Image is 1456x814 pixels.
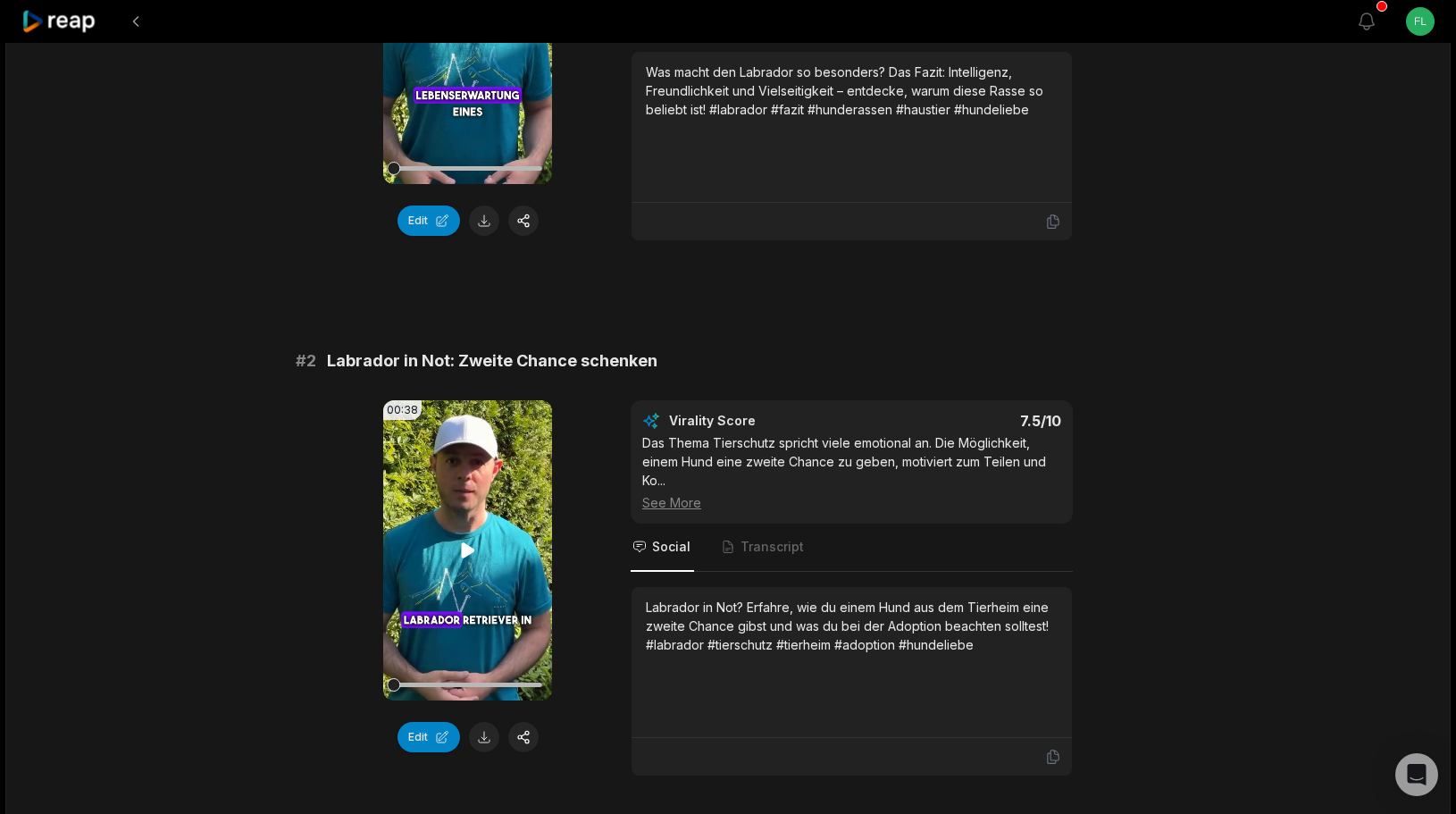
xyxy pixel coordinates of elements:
div: Virality Score [669,412,861,430]
div: See More [642,493,1061,512]
button: Edit [397,722,460,752]
div: Was macht den Labrador so besonders? Das Fazit: Intelligenz, Freundlichkeit und Vielseitigkeit – ... [646,63,1058,119]
button: Edit [397,206,460,236]
div: Open Intercom Messenger [1395,753,1438,796]
span: # 2 [296,348,316,373]
video: Your browser does not support mp4 format. [383,400,552,701]
div: Labrador in Not? Erfahre, wie du einem Hund aus dem Tierheim eine zweite Chance gibst und was du ... [646,598,1058,654]
nav: Tabs [631,524,1073,572]
span: Social [652,538,690,556]
span: Transcript [741,538,804,556]
div: 7.5 /10 [870,412,1062,430]
span: Labrador in Not: Zweite Chance schenken [327,348,657,373]
div: Das Thema Tierschutz spricht viele emotional an. Die Möglichkeit, einem Hund eine zweite Chance z... [642,433,1061,512]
